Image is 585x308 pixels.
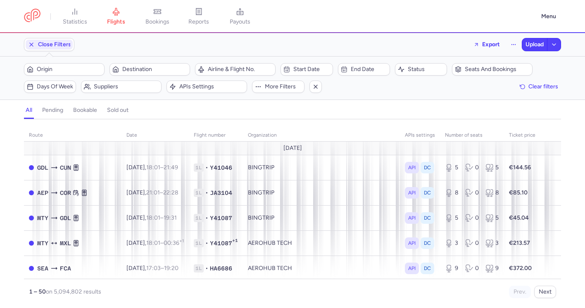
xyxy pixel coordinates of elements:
[60,213,71,223] span: GDL
[60,264,71,273] span: FCA
[504,129,540,142] th: Ticket price
[424,189,431,197] span: DC
[252,81,304,93] button: More filters
[54,7,95,26] a: statistics
[26,107,32,114] h4: all
[509,189,528,196] strong: €85.10
[189,129,243,142] th: Flight number
[146,189,160,196] time: 21:01
[73,107,97,114] h4: bookable
[408,189,416,197] span: API
[528,83,558,90] span: Clear filters
[445,163,459,172] div: 5
[485,239,499,247] div: 3
[465,189,479,197] div: 0
[293,66,330,73] span: Start date
[109,63,190,76] button: Destination
[243,180,400,205] td: BINGTRIP
[122,66,187,73] span: Destination
[126,189,178,196] span: [DATE],
[485,214,499,222] div: 5
[517,81,561,93] button: Clear filters
[445,214,459,222] div: 5
[509,265,532,272] strong: €372.00
[440,129,504,142] th: number of seats
[281,63,333,76] button: Start date
[179,238,184,244] sup: +1
[205,163,208,172] span: •
[126,265,178,272] span: [DATE],
[164,164,178,171] time: 21:49
[265,83,301,90] span: More filters
[60,163,71,172] span: CUN
[194,239,204,247] span: 1L
[107,18,125,26] span: flights
[205,214,208,222] span: •
[146,265,161,272] time: 17:03
[210,214,232,222] span: Y41087
[219,7,261,26] a: payouts
[408,214,416,222] span: API
[24,129,121,142] th: route
[38,41,71,48] span: Close Filters
[509,239,530,246] strong: €213.57
[42,107,63,114] h4: pending
[283,145,302,152] span: [DATE]
[60,188,71,197] span: COR
[205,239,208,247] span: •
[465,66,530,73] span: Seats and bookings
[351,66,387,73] span: End date
[179,83,244,90] span: APIs settings
[424,239,431,247] span: DC
[29,288,46,295] strong: 1 – 50
[465,214,479,222] div: 0
[163,189,178,196] time: 22:28
[37,239,48,248] span: MTY
[137,7,178,26] a: bookings
[482,41,500,47] span: Export
[164,239,184,246] time: 00:36
[243,256,400,281] td: AEROHUB TECH
[164,265,178,272] time: 19:20
[509,164,531,171] strong: €144.56
[485,264,499,272] div: 9
[37,163,48,172] span: GDL
[146,214,160,221] time: 18:01
[465,163,479,172] div: 0
[452,63,533,76] button: Seats and bookings
[232,238,238,246] span: +1
[522,38,547,51] button: Upload
[424,214,431,222] span: DC
[526,41,544,48] span: Upload
[445,189,459,197] div: 8
[178,7,219,26] a: reports
[194,264,204,272] span: 1L
[24,9,40,24] a: CitizenPlane red outlined logo
[509,214,529,221] strong: €45.04
[445,239,459,247] div: 3
[37,213,48,223] span: MTY
[37,66,102,73] span: Origin
[465,239,479,247] div: 0
[166,81,247,93] button: APIs settings
[60,239,71,248] span: MXL
[534,286,556,298] button: Next
[400,129,440,142] th: APIs settings
[424,163,431,172] span: DC
[210,239,232,247] span: Y41087
[146,164,178,171] span: –
[146,265,178,272] span: –
[536,9,561,24] button: Menu
[37,83,73,90] span: Days of week
[205,264,208,272] span: •
[95,7,137,26] a: flights
[243,129,400,142] th: organization
[243,205,400,230] td: BINGTRIP
[210,189,232,197] span: JA3104
[146,239,160,246] time: 18:01
[465,264,479,272] div: 0
[63,18,87,26] span: statistics
[24,63,105,76] button: Origin
[194,189,204,197] span: 1L
[408,264,416,272] span: API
